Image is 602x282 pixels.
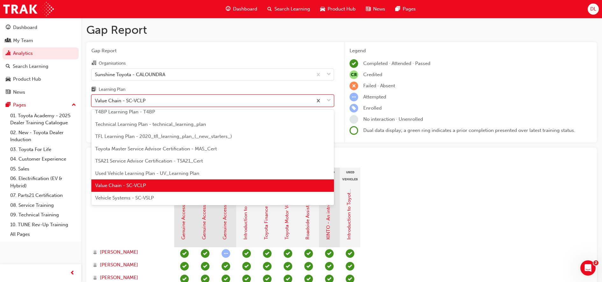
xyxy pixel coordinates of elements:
span: Pages [403,5,416,13]
div: My Team [13,37,33,44]
span: 2 [593,260,598,265]
span: Completed · Attended · Passed [363,61,430,66]
span: News [373,5,385,13]
span: Failed · Absent [363,83,395,89]
span: search-icon [267,5,272,13]
a: 09. Technical Training [8,210,79,220]
a: guage-iconDashboard [221,3,262,16]
span: Used Vehicle Learning Plan - UV_Learning Plan [95,170,199,176]
span: Technical Learning Plan - technical_learning_plan [95,121,206,127]
span: [PERSON_NAME] [100,274,138,281]
span: learningRecordVerb_PASS-icon [304,249,313,258]
span: guage-icon [226,5,230,13]
a: pages-iconPages [390,3,421,16]
span: learningRecordVerb_COMPLETE-icon [180,249,189,258]
span: learningRecordVerb_PASS-icon [263,262,272,271]
span: pages-icon [6,102,11,108]
span: prev-icon [70,269,75,277]
div: News [13,89,25,96]
span: learningRecordVerb_ENROLL-icon [350,104,358,112]
span: learningRecordVerb_NONE-icon [350,115,358,124]
span: guage-icon [6,25,11,31]
span: [PERSON_NAME] [100,249,138,256]
div: Used Vehicles (TCPO) [340,168,360,184]
span: news-icon [366,5,371,13]
span: learningRecordVerb_COMPLETE-icon [180,262,189,271]
span: Dual data display; a green ring indicates a prior completion presented over latest training status. [363,127,575,133]
span: learningRecordVerb_COMPLETE-icon [350,59,358,68]
span: Vehicle Systems - SC-VSLP [95,195,154,201]
a: search-iconSearch Learning [262,3,315,16]
a: 07. Parts21 Certification [8,191,79,200]
div: Organisations [99,60,126,67]
a: news-iconNews [361,3,390,16]
span: car-icon [6,76,11,82]
span: Toyota Master Service Advisor Certification - MAS_Cert [95,146,217,152]
span: learningRecordVerb_PASS-icon [284,262,292,271]
span: learningRecordVerb_COMPLETE-icon [222,262,230,271]
span: Credited [363,72,382,77]
span: learningRecordVerb_ATTEMPT-icon [350,93,358,101]
a: Introduction to Toyota Access [243,174,248,240]
span: learningRecordVerb_ATTEMPT-icon [222,249,230,258]
div: Sunshine Toyota - CALOUNDRA [95,71,165,78]
a: 10. TUNE Rev-Up Training [8,220,79,230]
span: people-icon [6,38,11,44]
img: Trak [3,2,54,16]
span: Value Chain - SC-VCLP [95,183,146,188]
button: Pages [3,99,79,111]
a: Search Learning [3,61,79,72]
a: All Pages [8,229,79,239]
div: Search Learning [13,63,48,70]
span: learningRecordVerb_COMPLETE-icon [242,262,251,271]
span: learningplan-icon [91,87,96,93]
span: TSA21 Service Advisor Certification - TSA21_Cert [95,158,203,164]
h1: Gap Report [86,23,597,37]
span: learningRecordVerb_PASS-icon [325,249,334,258]
span: Dashboard [233,5,257,13]
span: learningRecordVerb_PASS-icon [242,249,251,258]
div: Learning Plan [99,86,125,93]
span: learningRecordVerb_PASS-icon [346,249,354,258]
a: My Team [3,35,79,47]
button: DashboardMy TeamAnalyticsSearch LearningProduct HubNews [3,20,79,99]
button: DL [588,4,599,15]
span: Attempted [363,94,386,100]
div: Dashboard [13,24,37,31]
a: [PERSON_NAME] [93,249,168,256]
span: chart-icon [6,51,11,56]
span: learningRecordVerb_PASS-icon [284,249,292,258]
a: 04. Customer Experience [8,154,79,164]
div: Legend [350,47,592,54]
a: 05. Sales [8,164,79,174]
span: learningRecordVerb_PASS-icon [263,249,272,258]
span: up-icon [72,101,76,109]
span: null-icon [350,70,358,79]
a: 08. Service Training [8,200,79,210]
iframe: Intercom live chat [580,260,596,276]
span: Gap Report [91,47,334,54]
span: learningRecordVerb_FAIL-icon [350,82,358,90]
a: [PERSON_NAME] [93,261,168,269]
span: learningRecordVerb_COMPLETE-icon [201,262,209,271]
span: car-icon [320,5,325,13]
span: Enrolled [363,105,382,111]
div: Pages [13,101,26,109]
span: down-icon [327,70,331,79]
a: KINTO - An introduction [325,186,331,240]
span: TFL Learning Plan - 2020_tfl_learning_plan_(_new_starters_) [95,134,232,139]
a: car-iconProduct Hub [315,3,361,16]
a: 01. Toyota Academy - 2025 Dealer Training Catalogue [8,111,79,128]
div: Product Hub [13,76,41,83]
span: learningRecordVerb_COMPLETE-icon [201,249,209,258]
div: Value Chain - SC-VCLP [95,97,145,105]
span: T4BP Learning Plan - T4BP [95,109,155,115]
span: learningRecordVerb_PASS-icon [304,262,313,271]
span: down-icon [327,97,331,105]
span: organisation-icon [91,61,96,66]
span: Product Hub [328,5,356,13]
a: [PERSON_NAME] [93,274,168,281]
a: 02. New - Toyota Dealer Induction [8,128,79,145]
